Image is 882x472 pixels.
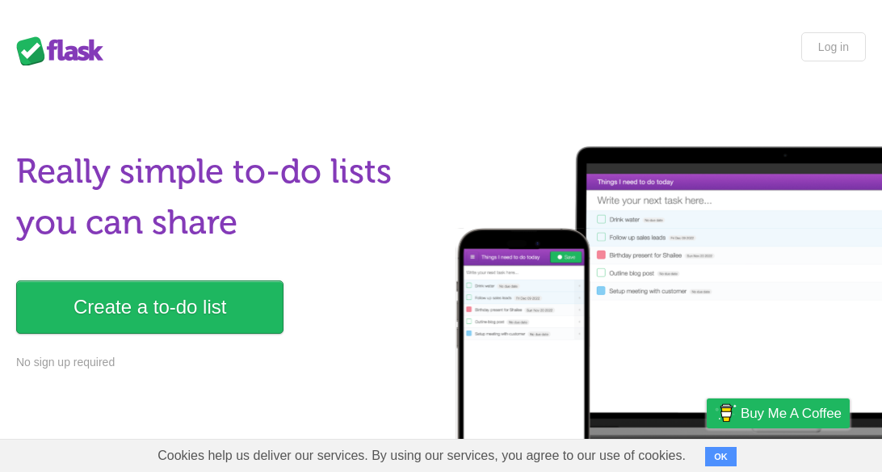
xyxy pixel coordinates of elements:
[705,447,737,466] button: OK
[16,146,432,248] h1: Really simple to-do lists you can share
[801,32,866,61] a: Log in
[741,399,842,428] span: Buy me a coffee
[715,399,737,427] img: Buy me a coffee
[16,354,432,371] p: No sign up required
[16,36,113,65] div: Flask Lists
[16,280,283,334] a: Create a to-do list
[707,398,850,428] a: Buy me a coffee
[141,440,702,472] span: Cookies help us deliver our services. By using our services, you agree to our use of cookies.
